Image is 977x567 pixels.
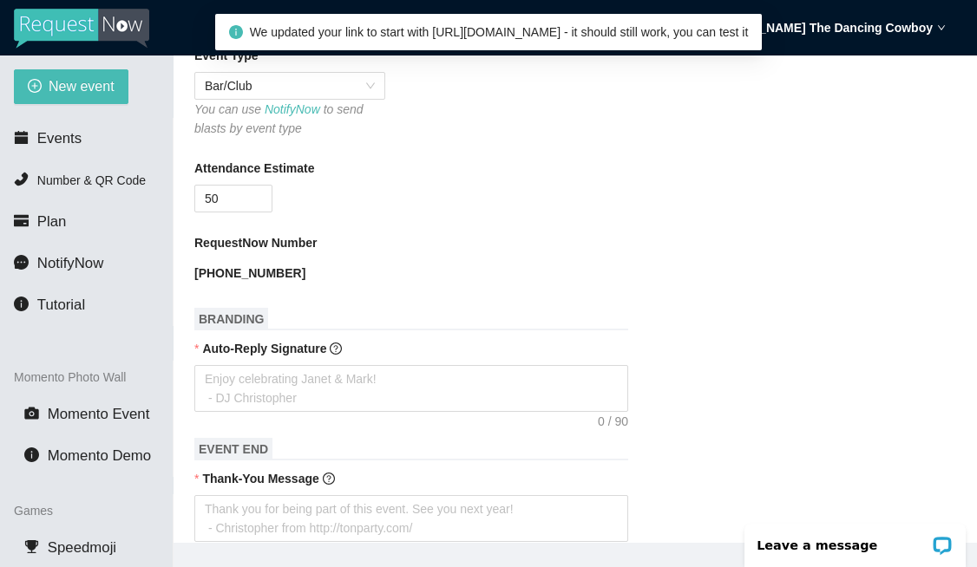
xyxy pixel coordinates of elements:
[194,438,272,460] span: EVENT END
[24,406,39,420] span: camera
[37,213,67,230] span: Plan
[14,130,29,145] span: calendar
[330,342,342,355] span: question-circle
[194,100,385,138] div: You can use to send blasts by event type
[14,213,29,228] span: credit-card
[250,25,749,39] span: We updated your link to start with [URL][DOMAIN_NAME] - it should still work, you can test it
[14,172,29,186] span: phone
[14,255,29,270] span: message
[194,308,268,330] span: BRANDING
[48,406,150,422] span: Momento Event
[48,539,116,556] span: Speedmoji
[24,539,39,554] span: trophy
[323,472,335,485] span: question-circle
[205,73,375,99] span: Bar/Club
[202,472,318,486] b: Thank-You Message
[37,130,82,147] span: Events
[202,342,326,355] b: Auto-Reply Signature
[14,297,29,311] span: info-circle
[24,447,39,462] span: info-circle
[194,46,259,65] b: Event Type
[37,297,85,313] span: Tutorial
[37,173,146,187] span: Number & QR Code
[265,102,320,116] a: NotifyNow
[28,79,42,95] span: plus-circle
[49,75,115,97] span: New event
[194,266,305,280] b: [PHONE_NUMBER]
[937,23,946,32] span: down
[37,255,103,271] span: NotifyNow
[733,512,977,567] iframe: LiveChat chat widget
[48,447,151,464] span: Momento Demo
[14,69,128,104] button: plus-circleNew event
[194,159,314,178] b: Attendance Estimate
[704,21,933,35] strong: [PERSON_NAME] The Dancing Cowboy
[14,9,149,49] img: RequestNow
[194,233,318,252] b: RequestNow Number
